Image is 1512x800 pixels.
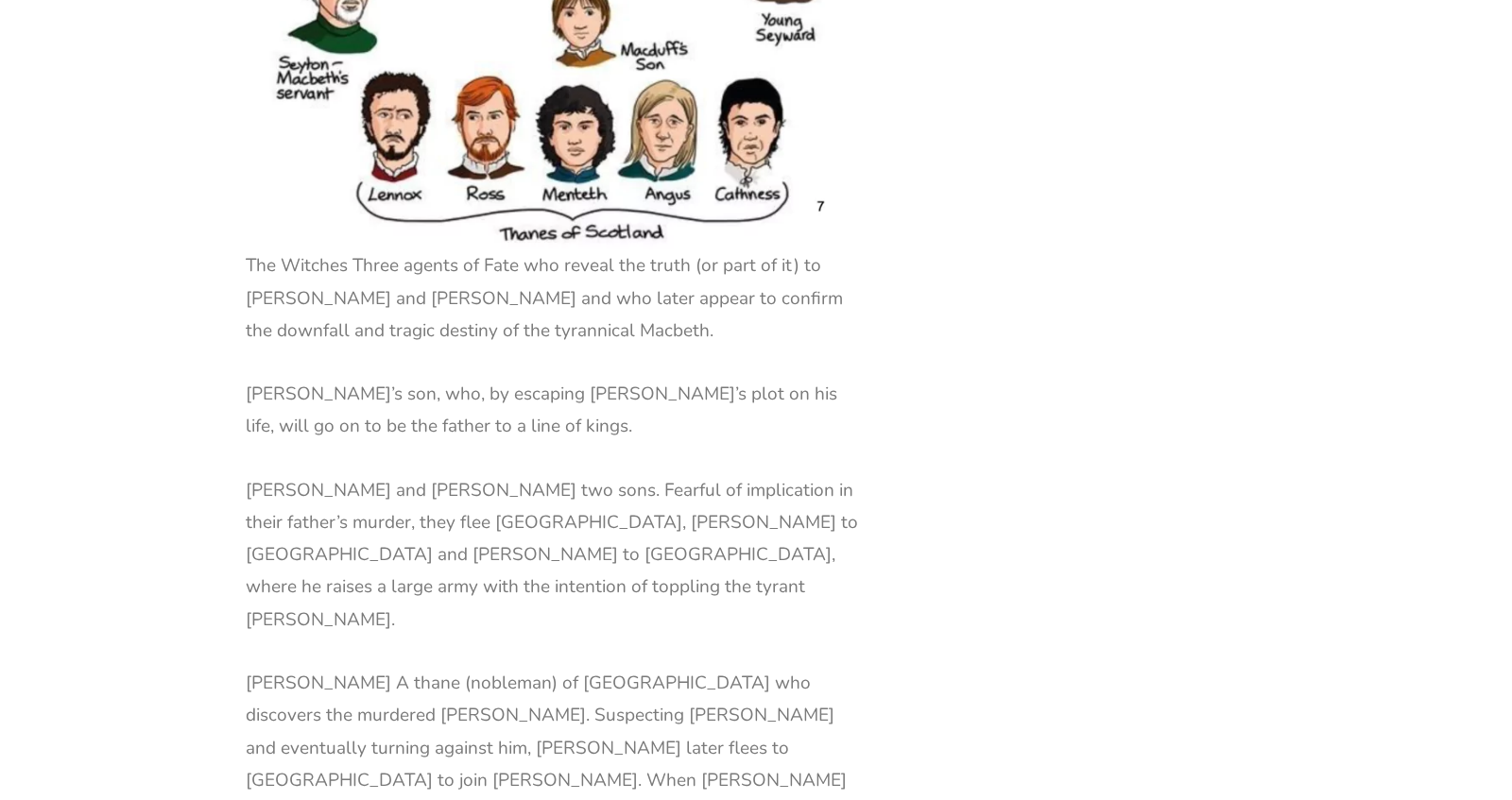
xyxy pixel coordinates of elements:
p: The Witches Three agents of Fate who reveal the truth (or part of it) to [PERSON_NAME] and [PERSO... [246,249,860,347]
p: [PERSON_NAME]’s son, who, by escaping [PERSON_NAME]’s plot on his life, will go on to be the fath... [246,378,860,442]
iframe: Chat Widget [1188,587,1512,800]
p: [PERSON_NAME] and [PERSON_NAME] two sons. Fearful of implication in their father’s murder, they f... [246,474,860,636]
